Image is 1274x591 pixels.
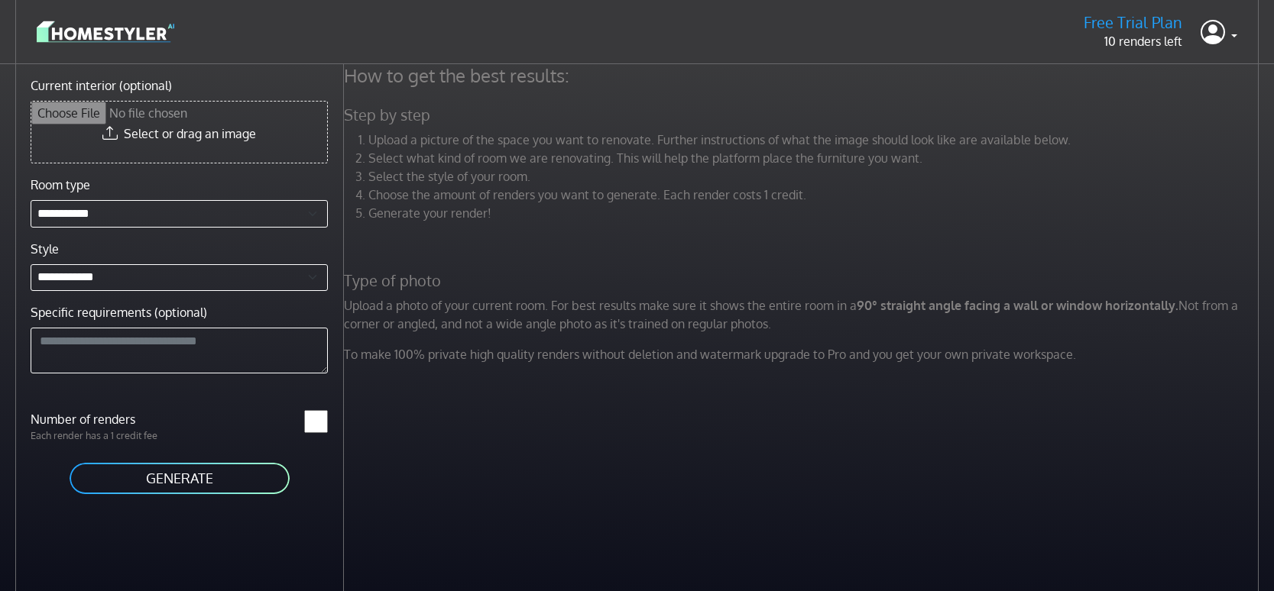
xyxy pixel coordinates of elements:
li: Select what kind of room we are renovating. This will help the platform place the furniture you w... [368,149,1263,167]
li: Choose the amount of renders you want to generate. Each render costs 1 credit. [368,186,1263,204]
p: To make 100% private high quality renders without deletion and watermark upgrade to Pro and you g... [335,345,1272,363]
label: Style [31,240,59,258]
img: logo-3de290ba35641baa71223ecac5eacb59cb85b4c7fdf211dc9aaecaaee71ea2f8.svg [37,18,174,45]
h5: Free Trial Plan [1084,13,1182,32]
p: Each render has a 1 credit fee [21,428,180,443]
p: 10 renders left [1084,32,1182,50]
label: Number of renders [21,410,180,428]
label: Current interior (optional) [31,76,172,95]
button: GENERATE [68,461,291,496]
strong: 90° straight angle facing a wall or window horizontally. [857,298,1178,313]
li: Generate your render! [368,204,1263,222]
li: Select the style of your room. [368,167,1263,186]
label: Specific requirements (optional) [31,303,207,321]
h5: Step by step [335,105,1272,124]
li: Upload a picture of the space you want to renovate. Further instructions of what the image should... [368,131,1263,149]
h4: How to get the best results: [335,64,1272,87]
p: Upload a photo of your current room. For best results make sure it shows the entire room in a Not... [335,296,1272,333]
h5: Type of photo [335,271,1272,290]
label: Room type [31,176,90,194]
